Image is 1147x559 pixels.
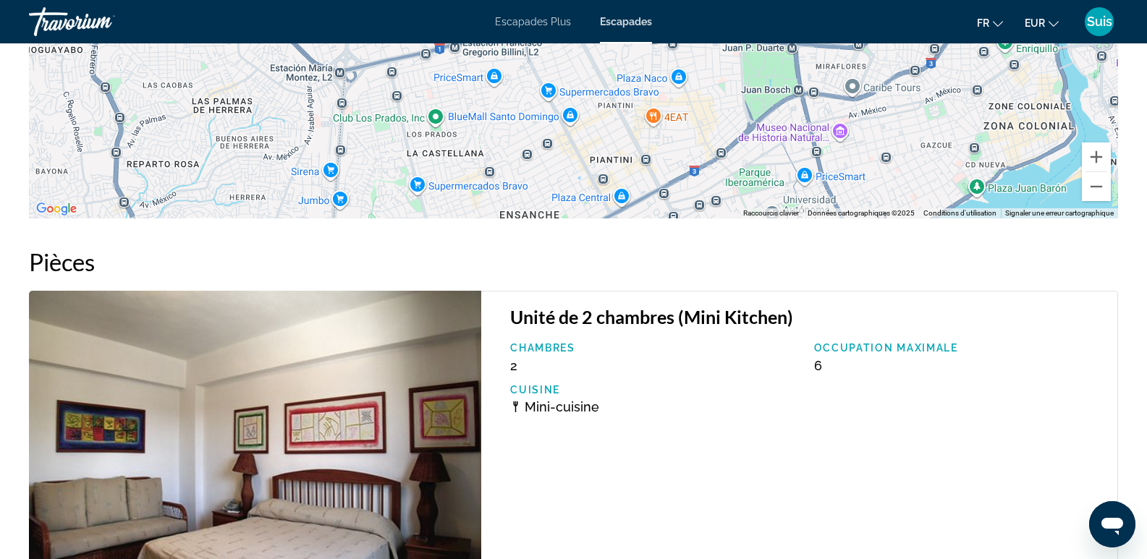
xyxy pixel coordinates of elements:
p: Occupation maximale [814,342,1103,354]
p: Cuisine [510,384,799,396]
button: Menu utilisateur [1080,7,1118,37]
button: Changer de langue [977,12,1003,33]
p: Chambres [510,342,799,354]
a: Ouvrir cette zone dans Google Maps (dans une nouvelle fenêtre) [33,200,80,218]
a: Travorium [29,3,174,40]
h2: Pièces [29,247,1118,276]
font: fr [977,17,989,29]
h3: Unité de 2 chambres (Mini Kitchen) [510,306,1103,328]
a: Signaler une erreur cartographique [1005,209,1114,217]
span: Données cartographiques ©2025 [808,209,915,217]
a: Escapades [600,16,652,27]
a: Conditions d'utilisation (s'ouvre dans un nouvel onglet) [923,209,996,217]
iframe: Bouton de lancement de la fenêtre de messagerie [1089,501,1135,547]
img: Google [33,200,80,218]
font: EUR [1025,17,1045,29]
span: Mini-cuisine [525,399,599,414]
button: Zoom avant [1082,142,1111,171]
button: Zoom arrière [1082,172,1111,201]
a: Escapades Plus [495,16,571,27]
button: Raccourcis clavier [743,208,799,218]
button: Changer de devise [1025,12,1059,33]
font: Suis [1087,14,1112,29]
span: 2 [510,358,517,373]
span: 6 [814,358,822,373]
